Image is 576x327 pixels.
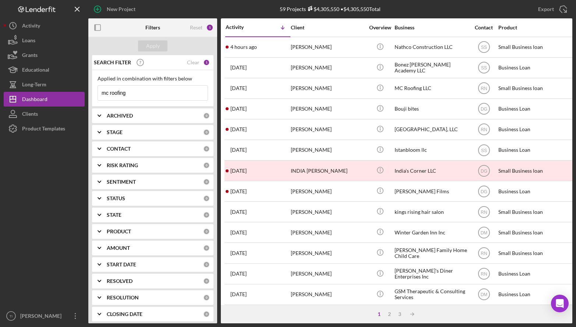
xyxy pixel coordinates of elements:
[107,212,121,218] b: STATE
[498,264,572,284] div: Business Loan
[230,188,247,194] time: 2025-04-04 19:02
[22,121,65,138] div: Product Templates
[203,245,210,251] div: 0
[481,168,487,173] text: DG
[498,182,572,201] div: Business Loan
[395,202,468,222] div: kings rising hair salon
[107,245,130,251] b: AMOUNT
[107,311,142,317] b: CLOSING DATE
[4,121,85,136] button: Product Templates
[230,147,247,153] time: 2025-06-03 16:11
[18,309,66,325] div: [PERSON_NAME]
[230,126,247,132] time: 2025-06-04 15:56
[203,195,210,202] div: 0
[366,25,394,30] div: Overview
[203,112,210,119] div: 0
[230,271,247,277] time: 2025-03-05 13:54
[291,161,364,180] div: INDIA [PERSON_NAME]
[145,25,160,30] b: Filters
[107,295,139,301] b: RESOLUTION
[230,250,247,256] time: 2025-03-26 18:07
[498,37,572,57] div: Small Business loan
[22,33,35,50] div: Loans
[395,25,468,30] div: Business
[291,223,364,242] div: [PERSON_NAME]
[107,278,132,284] b: RESOLVED
[107,2,135,17] div: New Project
[291,99,364,119] div: [PERSON_NAME]
[107,179,136,185] b: SENTIMENT
[203,179,210,185] div: 0
[187,60,199,65] div: Clear
[498,99,572,119] div: Business Loan
[291,202,364,222] div: [PERSON_NAME]
[230,291,247,297] time: 2025-02-06 22:50
[291,285,364,304] div: [PERSON_NAME]
[94,60,131,65] b: SEARCH FILTER
[107,113,133,119] b: ARCHIVED
[481,107,487,112] text: DG
[481,189,487,194] text: DG
[226,24,258,30] div: Activity
[280,6,381,12] div: 59 Projects • $4,305,550 Total
[498,223,572,242] div: Small Business loan
[498,202,572,222] div: Small Business loan
[4,309,85,323] button: TI[PERSON_NAME]
[4,48,85,62] button: Grants
[291,243,364,263] div: [PERSON_NAME]
[230,168,247,174] time: 2025-05-07 17:38
[374,311,384,317] div: 1
[291,120,364,139] div: [PERSON_NAME]
[230,85,247,91] time: 2025-08-11 19:33
[395,243,468,263] div: [PERSON_NAME] Family Home Child Care
[22,18,40,35] div: Activity
[22,107,38,123] div: Clients
[480,292,487,297] text: DM
[395,79,468,98] div: MC Roofing LLC
[4,62,85,77] button: Educational
[481,148,487,153] text: SS
[395,223,468,242] div: Winter Garden Inn Inc
[107,262,136,267] b: START DATE
[395,264,468,284] div: [PERSON_NAME]'s Diner Enterprises Inc
[98,76,208,82] div: Applied in combination with filters below
[203,294,210,301] div: 0
[498,140,572,160] div: Business Loan
[230,230,247,236] time: 2025-03-28 17:42
[10,314,13,318] text: TI
[291,79,364,98] div: [PERSON_NAME]
[107,195,125,201] b: STATUS
[203,59,210,66] div: 1
[203,129,210,136] div: 0
[22,62,49,79] div: Educational
[203,311,210,317] div: 0
[146,40,160,51] div: Apply
[4,92,85,107] a: Dashboard
[395,161,468,180] div: India's Corner LLC
[395,58,468,78] div: Bonez [PERSON_NAME] Academy LLC
[306,6,339,12] div: $4,305,550
[4,18,85,33] button: Activity
[395,285,468,304] div: GSM Therapeutic & Consulting Services
[498,285,572,304] div: Business Loan
[395,120,468,139] div: [GEOGRAPHIC_DATA], LLC
[107,129,123,135] b: STAGE
[291,264,364,284] div: [PERSON_NAME]
[481,45,487,50] text: SS
[230,65,247,71] time: 2025-09-04 16:49
[395,182,468,201] div: [PERSON_NAME] Films
[498,79,572,98] div: Small Business loan
[4,77,85,92] button: Long-Term
[230,44,257,50] time: 2025-09-08 08:38
[481,65,487,71] text: SS
[395,311,405,317] div: 3
[481,272,487,277] text: RN
[4,107,85,121] button: Clients
[88,2,143,17] button: New Project
[230,106,247,112] time: 2025-06-30 15:29
[395,37,468,57] div: Nathco Construction LLC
